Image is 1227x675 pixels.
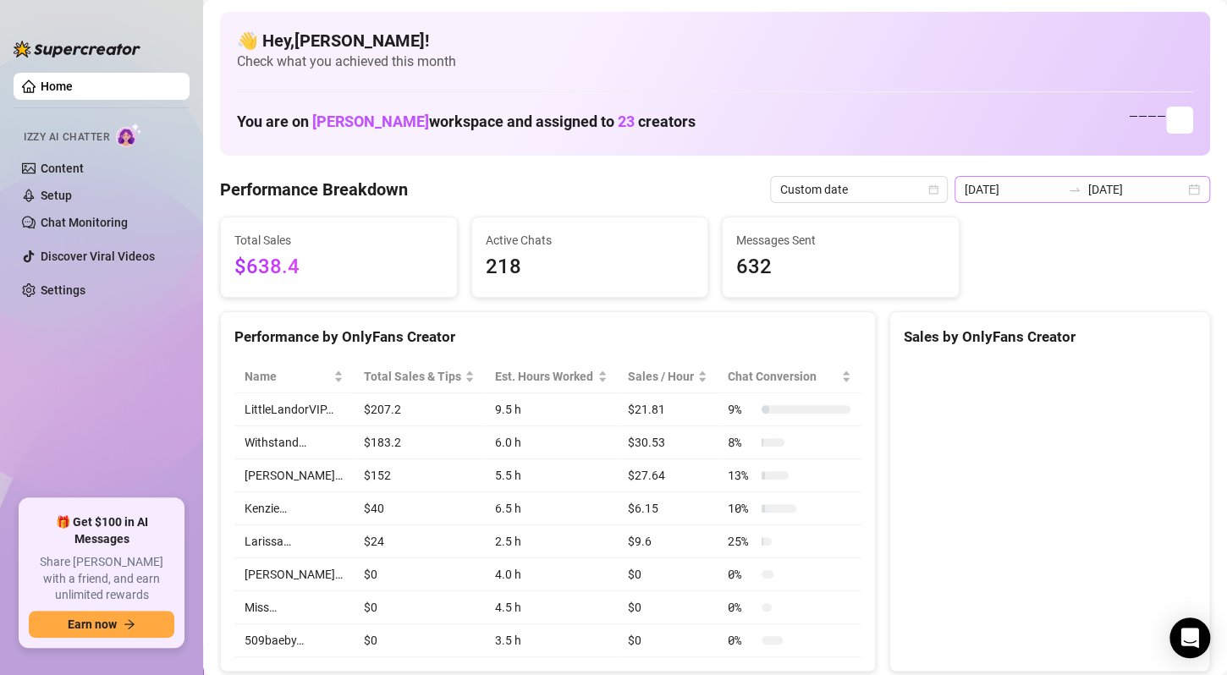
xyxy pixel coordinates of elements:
span: Sales / Hour [628,367,694,386]
span: 13 % [728,466,755,485]
td: Kenzie… [234,492,354,525]
span: calendar [928,184,938,195]
img: AI Chatter [116,123,142,147]
td: Larissa… [234,525,354,558]
h1: You are on workspace and assigned to creators [237,112,696,131]
div: Open Intercom Messenger [1169,617,1210,658]
h4: 👋 Hey, [PERSON_NAME] ! [237,29,1193,52]
span: Chat Conversion [728,367,838,386]
th: Chat Conversion [718,360,861,393]
span: Share [PERSON_NAME] with a friend, and earn unlimited rewards [29,554,174,604]
td: $21.81 [618,393,718,426]
td: $0 [618,591,718,624]
input: End date [1088,180,1185,199]
span: 9 % [728,400,755,419]
td: $30.53 [618,426,718,459]
span: 0 % [728,565,755,584]
span: 218 [486,251,695,283]
span: Total Sales [234,231,443,250]
span: Name [245,367,330,386]
td: 3.5 h [485,624,618,657]
td: $9.6 [618,525,718,558]
td: 6.5 h [485,492,618,525]
td: $6.15 [618,492,718,525]
td: $0 [354,624,486,657]
th: Total Sales & Tips [354,360,486,393]
a: Content [41,162,84,175]
span: 0 % [728,598,755,617]
span: 23 [618,112,635,130]
a: Home [41,80,73,93]
input: Start date [965,180,1061,199]
div: Performance by OnlyFans Creator [234,326,861,348]
td: 6.0 h [485,426,618,459]
button: Earn nowarrow-right [29,611,174,638]
td: $183.2 [354,426,486,459]
td: [PERSON_NAME]… [234,459,354,492]
span: $638.4 [234,251,443,283]
span: arrow-right [124,618,135,630]
th: Sales / Hour [618,360,718,393]
td: $152 [354,459,486,492]
div: Sales by OnlyFans Creator [904,326,1196,348]
span: Izzy AI Chatter [24,129,109,145]
td: LittleLandorVIP… [234,393,354,426]
span: Active Chats [486,231,695,250]
td: 5.5 h [485,459,618,492]
td: 509baeby… [234,624,354,657]
td: $207.2 [354,393,486,426]
a: Settings [41,283,85,297]
td: $40 [354,492,486,525]
td: 4.0 h [485,558,618,591]
td: Miss… [234,591,354,624]
h4: Performance Breakdown [220,178,408,201]
span: Total Sales & Tips [364,367,462,386]
a: Discover Viral Videos [41,250,155,263]
td: 9.5 h [485,393,618,426]
span: Check what you achieved this month [237,52,1193,71]
span: Earn now [68,617,117,631]
span: Custom date [780,177,938,202]
span: 8 % [728,433,755,452]
td: $0 [618,558,718,591]
td: $0 [618,624,718,657]
td: 4.5 h [485,591,618,624]
span: 🎁 Get $100 in AI Messages [29,514,174,547]
div: Est. Hours Worked [495,367,594,386]
td: $27.64 [618,459,718,492]
a: Setup [41,189,72,202]
td: 2.5 h [485,525,618,558]
span: 0 % [728,631,755,650]
span: 25 % [728,532,755,551]
td: $0 [354,558,486,591]
span: [PERSON_NAME] [312,112,429,130]
span: 10 % [728,499,755,518]
span: swap-right [1068,183,1081,196]
span: 632 [736,251,945,283]
td: Withstand… [234,426,354,459]
span: to [1068,183,1081,196]
td: $0 [354,591,486,624]
span: Messages Sent [736,231,945,250]
td: [PERSON_NAME]… [234,558,354,591]
th: Name [234,360,354,393]
a: Chat Monitoring [41,216,128,229]
td: $24 [354,525,486,558]
img: logo-BBDzfeDw.svg [14,41,140,58]
div: — — — — [1129,107,1193,134]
